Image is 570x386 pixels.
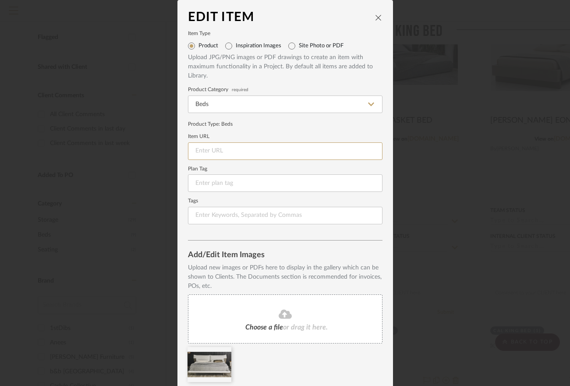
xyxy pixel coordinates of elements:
[188,207,382,224] input: Enter Keywords, Separated by Commas
[232,88,248,92] span: required
[219,121,233,127] span: : Beds
[188,96,382,113] input: Type a category to search and select
[188,32,382,36] label: Item Type
[188,199,382,203] label: Tags
[375,14,382,21] button: close
[283,324,328,331] span: or drag it here.
[188,135,382,139] label: Item URL
[188,251,382,260] div: Add/Edit Item Images
[245,324,283,331] span: Choose a file
[299,42,343,50] label: Site Photo or PDF
[198,42,218,50] label: Product
[188,174,382,192] input: Enter plan tag
[188,39,382,53] mat-radio-group: Select item type
[188,263,382,291] div: Upload new images or PDFs here to display in the gallery which can be shown to Clients. The Docum...
[188,120,382,128] div: Product Type
[188,11,375,25] div: Edit Item
[188,88,382,92] label: Product Category
[188,142,382,160] input: Enter URL
[188,53,382,81] div: Upload JPG/PNG images or PDF drawings to create an item with maximum functionality in a Project. ...
[236,42,281,50] label: Inspiration Images
[188,167,382,171] label: Plan Tag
